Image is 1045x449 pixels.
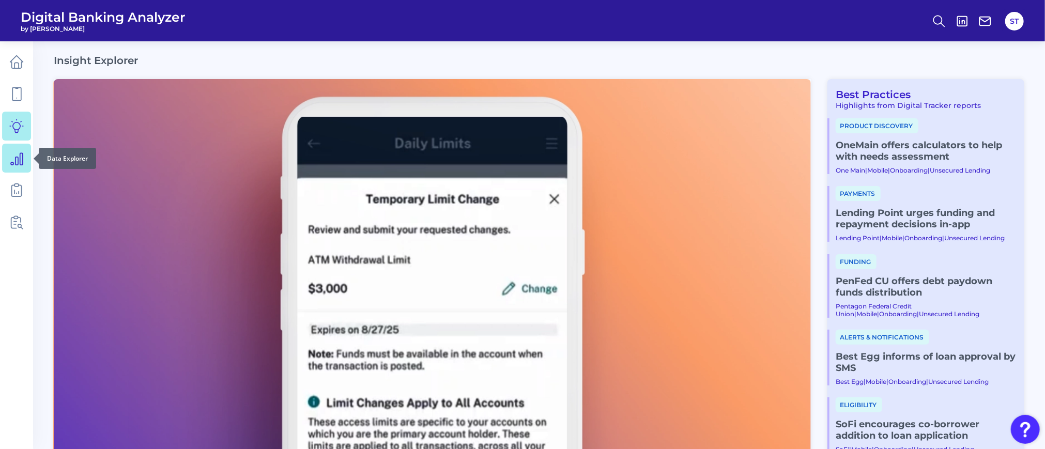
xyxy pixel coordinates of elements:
[865,166,867,174] span: |
[930,166,990,174] a: Unsecured Lending
[836,234,880,242] a: Lending Point
[1005,12,1024,30] button: ST
[866,378,886,385] a: Mobile
[942,234,944,242] span: |
[854,310,856,318] span: |
[21,25,186,33] span: by [PERSON_NAME]
[926,378,928,385] span: |
[928,166,930,174] span: |
[836,400,882,409] a: Eligibility
[902,234,904,242] span: |
[879,310,917,318] a: Onboarding
[39,148,96,169] div: Data Explorer
[827,101,1016,110] div: Highlights from Digital Tracker reports
[928,378,989,385] a: Unsecured Lending
[864,378,866,385] span: |
[877,310,879,318] span: |
[882,234,902,242] a: Mobile
[890,166,928,174] a: Onboarding
[880,234,882,242] span: |
[836,118,918,133] span: Product discovery
[867,166,888,174] a: Mobile
[888,166,890,174] span: |
[836,140,1016,162] a: OneMain offers calculators to help with needs assessment
[904,234,942,242] a: Onboarding
[944,234,1005,242] a: Unsecured Lending
[886,378,888,385] span: |
[917,310,919,318] span: |
[836,166,865,174] a: One Main
[54,54,138,67] h2: Insight Explorer
[856,310,877,318] a: Mobile
[836,207,1016,230] a: Lending Point urges funding and repayment decisions in-app
[836,257,877,266] a: Funding
[888,378,926,385] a: Onboarding
[836,189,881,198] a: Payments
[836,419,1016,441] a: SoFi encourages co-borrower addition to loan application
[21,9,186,25] span: Digital Banking Analyzer
[836,254,877,269] span: Funding
[836,275,1016,298] a: PenFed CU offers debt paydown funds distribution
[836,397,882,412] span: Eligibility
[827,88,911,101] a: Best Practices
[836,351,1016,374] a: Best Egg informs of loan approval by SMS
[836,332,929,342] a: Alerts & Notifications
[836,330,929,345] span: Alerts & Notifications
[836,121,918,130] a: Product discovery
[836,302,912,318] a: Pentagon Federal Credit Union
[836,186,881,201] span: Payments
[1011,415,1040,444] button: Open Resource Center
[836,378,864,385] a: Best Egg
[919,310,979,318] a: Unsecured Lending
